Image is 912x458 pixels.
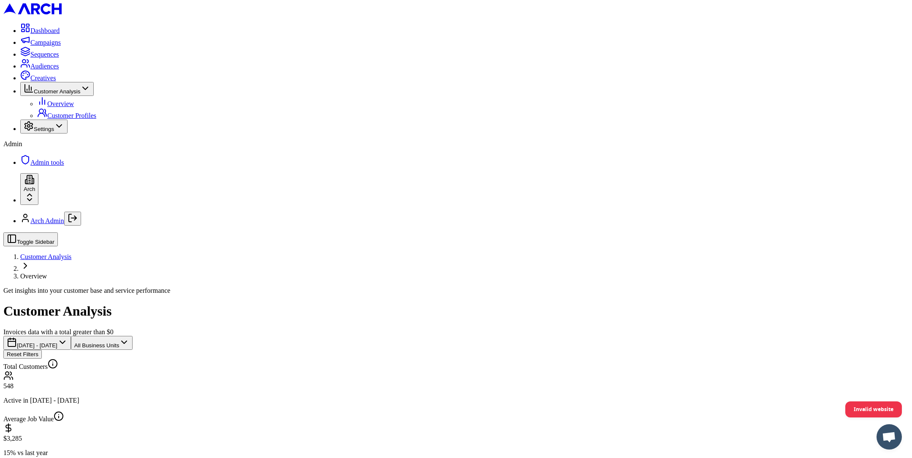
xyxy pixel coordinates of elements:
[3,411,909,423] div: Average Job Value
[3,382,909,390] div: 548
[20,74,56,82] a: Creatives
[20,253,71,260] a: Customer Analysis
[34,126,54,132] span: Settings
[3,397,909,404] p: Active in [DATE] - [DATE]
[3,328,909,336] div: Invoices data with a total greater than $0
[17,239,54,245] span: Toggle Sidebar
[854,402,893,417] span: Invalid website
[3,336,71,350] button: [DATE] - [DATE]
[3,435,909,442] div: $3,285
[20,27,60,34] a: Dashboard
[47,100,74,107] span: Overview
[20,273,47,280] span: Overview
[30,63,59,70] span: Audiences
[3,350,42,359] button: Reset Filters
[3,232,58,246] button: Toggle Sidebar
[30,39,61,46] span: Campaigns
[30,74,56,82] span: Creatives
[20,51,59,58] a: Sequences
[20,120,68,134] button: Settings
[20,159,64,166] a: Admin tools
[71,336,133,350] button: All Business Units
[3,359,909,371] div: Total Customers
[47,112,96,119] span: Customer Profiles
[34,88,80,95] span: Customer Analysis
[3,287,909,294] div: Get insights into your customer base and service performance
[20,82,94,96] button: Customer Analysis
[37,100,74,107] a: Overview
[64,212,81,226] button: Log out
[74,342,119,349] span: All Business Units
[20,173,38,205] button: Arch
[30,51,59,58] span: Sequences
[24,186,35,192] span: Arch
[30,27,60,34] span: Dashboard
[3,140,909,148] div: Admin
[30,217,64,224] a: Arch Admin
[877,424,902,450] a: Open chat
[37,112,96,119] a: Customer Profiles
[3,303,909,319] h1: Customer Analysis
[30,159,64,166] span: Admin tools
[20,63,59,70] a: Audiences
[20,39,61,46] a: Campaigns
[3,253,909,280] nav: breadcrumb
[3,449,909,457] p: 15% vs last year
